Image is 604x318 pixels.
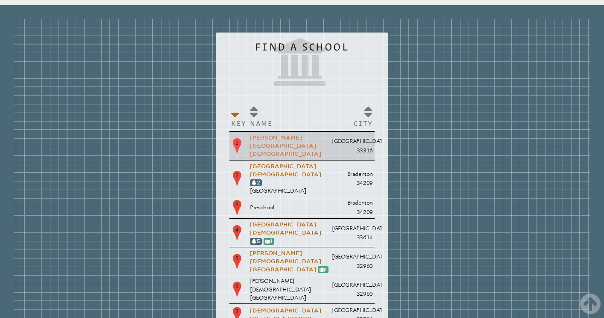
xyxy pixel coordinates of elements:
[332,280,373,299] p: [GEOGRAPHIC_DATA] 32960
[231,253,243,270] p: 5
[252,238,260,244] a: 5
[265,238,273,244] a: 1
[250,187,328,195] p: [GEOGRAPHIC_DATA]
[250,277,328,302] p: [PERSON_NAME][DEMOGRAPHIC_DATA][GEOGRAPHIC_DATA]
[231,137,243,155] p: 1
[250,134,321,157] a: [PERSON_NAME][GEOGRAPHIC_DATA][DEMOGRAPHIC_DATA]
[332,224,373,242] p: [GEOGRAPHIC_DATA] 33614
[231,199,243,216] p: 3
[250,250,321,273] a: [PERSON_NAME][DEMOGRAPHIC_DATA][GEOGRAPHIC_DATA]
[320,266,327,273] a: 1
[231,281,243,298] p: 6
[252,179,260,186] a: 2
[231,224,243,241] p: 4
[332,137,373,155] p: [GEOGRAPHIC_DATA] 33316
[332,252,373,270] p: [GEOGRAPHIC_DATA] 32960
[250,221,321,236] a: [GEOGRAPHIC_DATA][DEMOGRAPHIC_DATA]
[231,170,243,187] p: 2
[332,169,373,188] p: Bradenton 34209
[250,203,328,211] p: Preschool
[231,119,246,128] p: Key
[250,119,328,128] p: Name
[332,198,373,217] p: Bradenton 34209
[332,119,373,128] p: City
[250,163,321,178] a: [GEOGRAPHIC_DATA][DEMOGRAPHIC_DATA]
